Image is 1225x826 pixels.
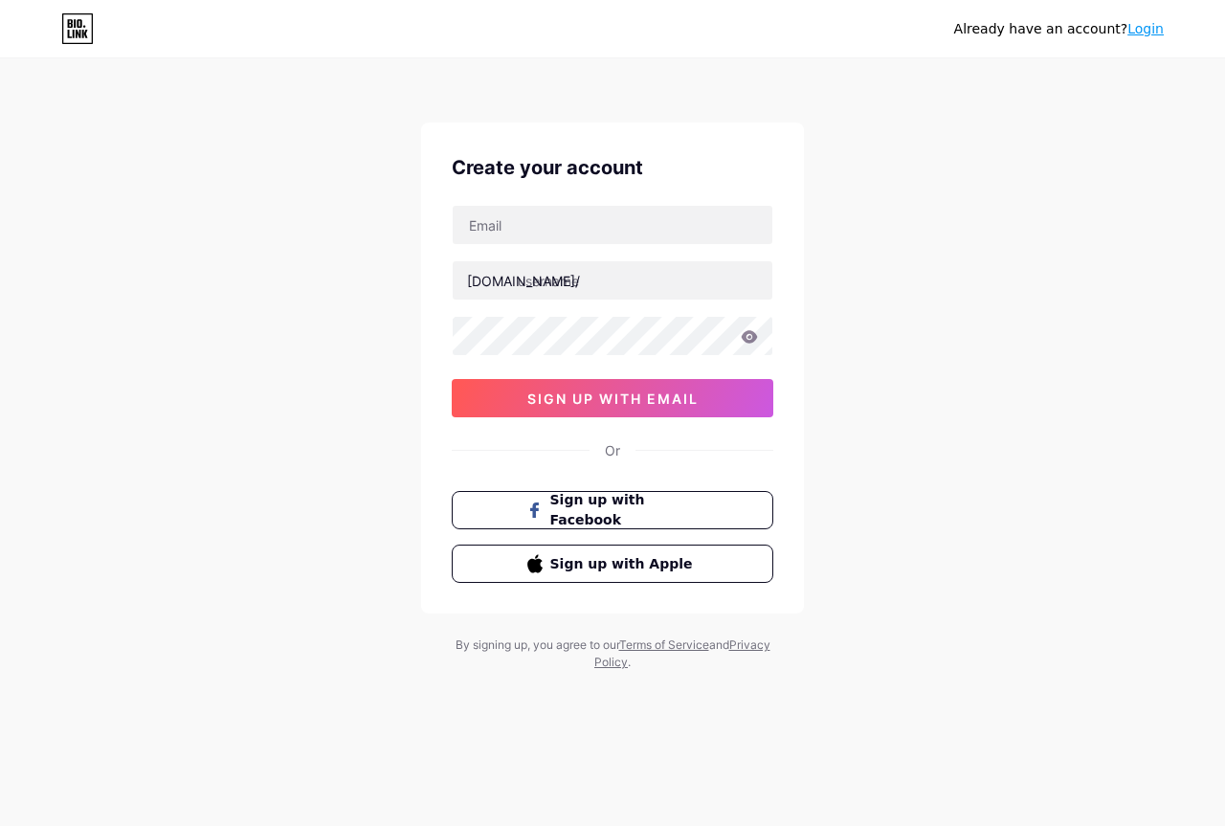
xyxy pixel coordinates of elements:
[453,206,772,244] input: Email
[452,153,773,182] div: Create your account
[1127,21,1164,36] a: Login
[452,379,773,417] button: sign up with email
[452,491,773,529] button: Sign up with Facebook
[450,636,775,671] div: By signing up, you agree to our and .
[605,440,620,460] div: Or
[954,19,1164,39] div: Already have an account?
[467,271,580,291] div: [DOMAIN_NAME]/
[550,490,699,530] span: Sign up with Facebook
[527,391,699,407] span: sign up with email
[453,261,772,300] input: username
[619,637,709,652] a: Terms of Service
[550,554,699,574] span: Sign up with Apple
[452,545,773,583] button: Sign up with Apple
